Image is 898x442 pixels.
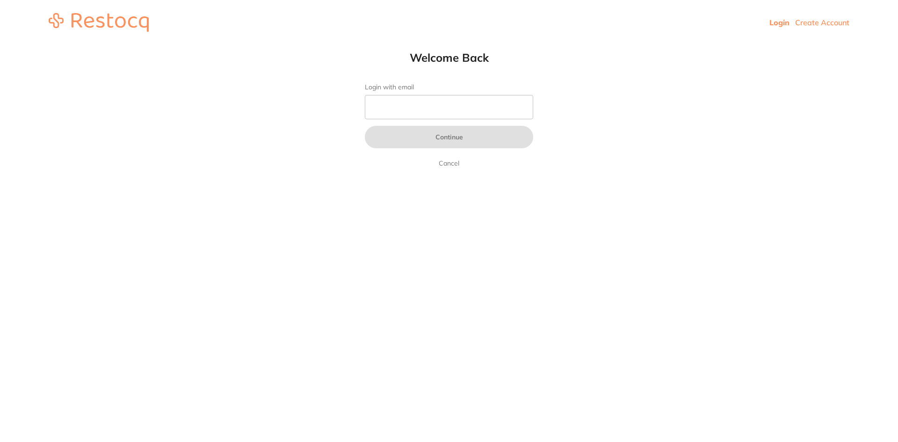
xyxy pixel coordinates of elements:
[795,18,849,27] a: Create Account
[346,51,552,65] h1: Welcome Back
[437,158,461,169] a: Cancel
[365,126,533,148] button: Continue
[769,18,789,27] a: Login
[49,13,149,32] img: restocq_logo.svg
[365,83,533,91] label: Login with email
